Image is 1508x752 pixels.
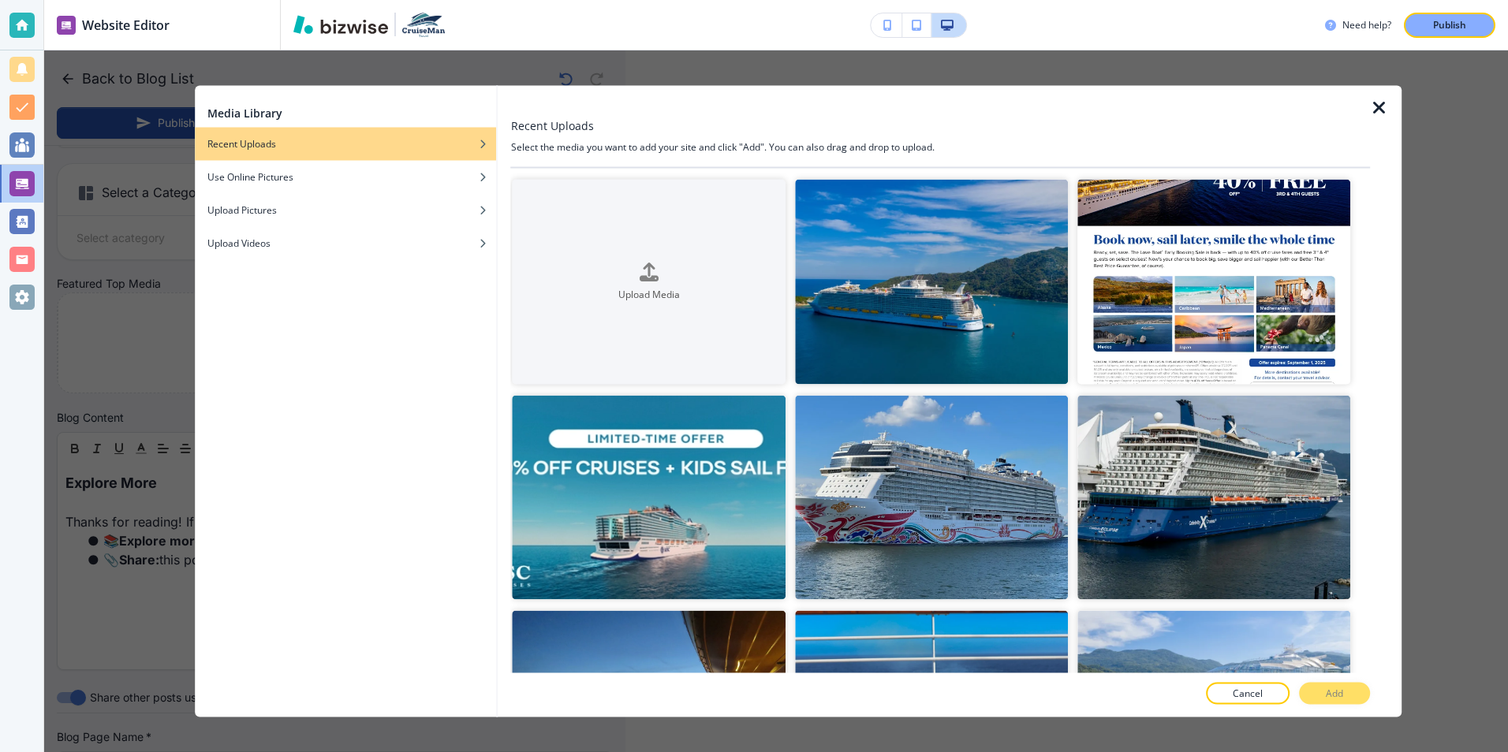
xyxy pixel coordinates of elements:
[511,140,1370,154] h4: Select the media you want to add your site and click "Add". You can also drag and drop to upload.
[1206,683,1290,705] button: Cancel
[1433,18,1466,32] p: Publish
[1342,18,1391,32] h3: Need help?
[207,105,282,121] h2: Media Library
[511,117,594,134] h3: Recent Uploads
[207,203,277,218] h4: Upload Pictures
[195,161,496,194] button: Use Online Pictures
[402,13,445,38] img: Your Logo
[195,227,496,260] button: Upload Videos
[293,15,388,34] img: Bizwise Logo
[207,137,276,151] h4: Recent Uploads
[195,128,496,161] button: Recent Uploads
[513,287,786,301] h4: Upload Media
[207,236,271,251] h4: Upload Videos
[207,170,293,184] h4: Use Online Pictures
[195,194,496,227] button: Upload Pictures
[57,16,76,35] img: editor icon
[82,16,170,35] h2: Website Editor
[513,180,786,385] button: Upload Media
[1404,13,1495,38] button: Publish
[1233,687,1263,701] p: Cancel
